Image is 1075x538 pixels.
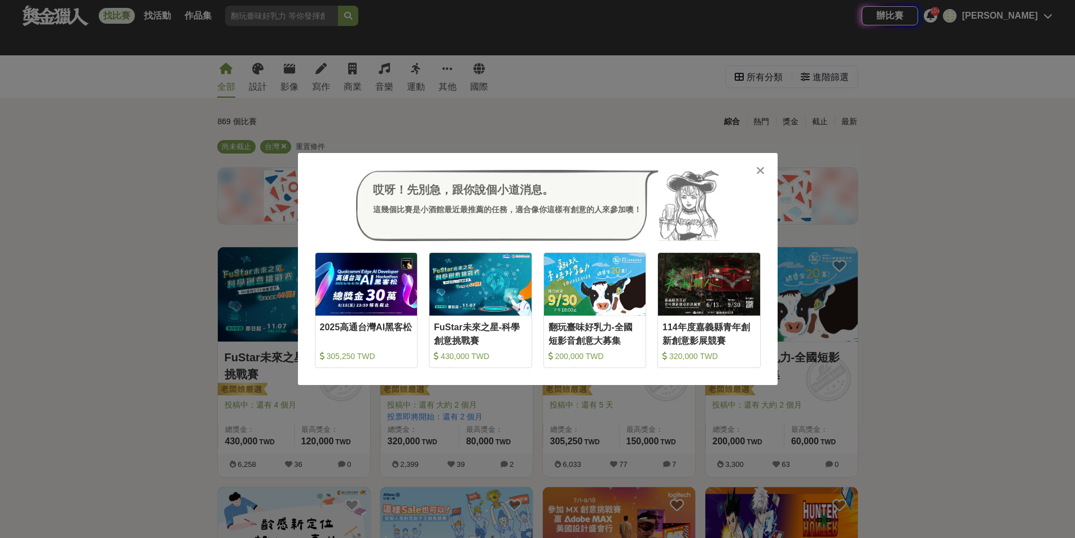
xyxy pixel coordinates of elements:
img: Cover Image [658,253,760,316]
img: Avatar [659,170,719,241]
img: Cover Image [429,253,532,316]
div: 2025高通台灣AI黑客松 [320,321,413,346]
div: 305,250 TWD [320,351,413,362]
img: Cover Image [544,253,646,316]
div: 200,000 TWD [549,351,642,362]
div: 這幾個比賽是小酒館最近最推薦的任務，適合像你這樣有創意的人來參加噢！ [373,204,642,216]
img: Cover Image [315,253,418,316]
div: 430,000 TWD [434,351,527,362]
div: 320,000 TWD [662,351,756,362]
a: Cover Image114年度嘉義縣青年創新創意影展競賽 320,000 TWD [657,252,761,368]
a: Cover Image翻玩臺味好乳力-全國短影音創意大募集 200,000 TWD [543,252,647,368]
div: 翻玩臺味好乳力-全國短影音創意大募集 [549,321,642,346]
div: FuStar未來之星-科學創意挑戰賽 [434,321,527,346]
div: 114年度嘉義縣青年創新創意影展競賽 [662,321,756,346]
a: Cover Image2025高通台灣AI黑客松 305,250 TWD [315,252,418,368]
a: Cover ImageFuStar未來之星-科學創意挑戰賽 430,000 TWD [429,252,532,368]
div: 哎呀！先別急，跟你說個小道消息。 [373,181,642,198]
